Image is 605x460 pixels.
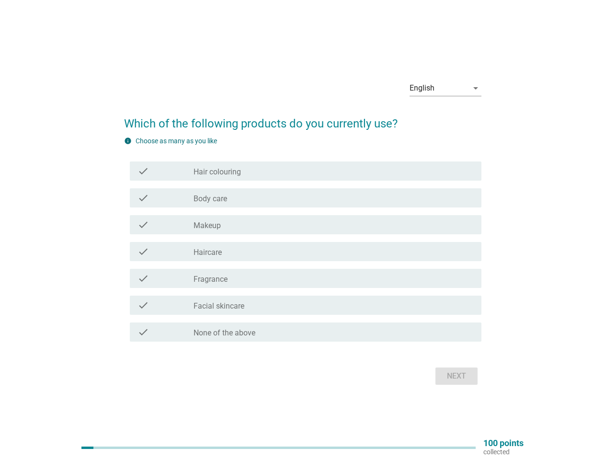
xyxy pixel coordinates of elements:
[137,165,149,177] i: check
[194,194,227,204] label: Body care
[470,82,481,94] i: arrow_drop_down
[124,105,481,132] h2: Which of the following products do you currently use?
[194,328,255,338] label: None of the above
[194,301,244,311] label: Facial skincare
[483,448,524,456] p: collected
[137,326,149,338] i: check
[136,137,217,145] label: Choose as many as you like
[483,439,524,448] p: 100 points
[137,219,149,230] i: check
[410,84,434,92] div: English
[137,246,149,257] i: check
[137,192,149,204] i: check
[137,273,149,284] i: check
[194,221,221,230] label: Makeup
[124,137,132,145] i: info
[194,248,222,257] label: Haircare
[194,275,228,284] label: Fragrance
[137,299,149,311] i: check
[194,167,241,177] label: Hair colouring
